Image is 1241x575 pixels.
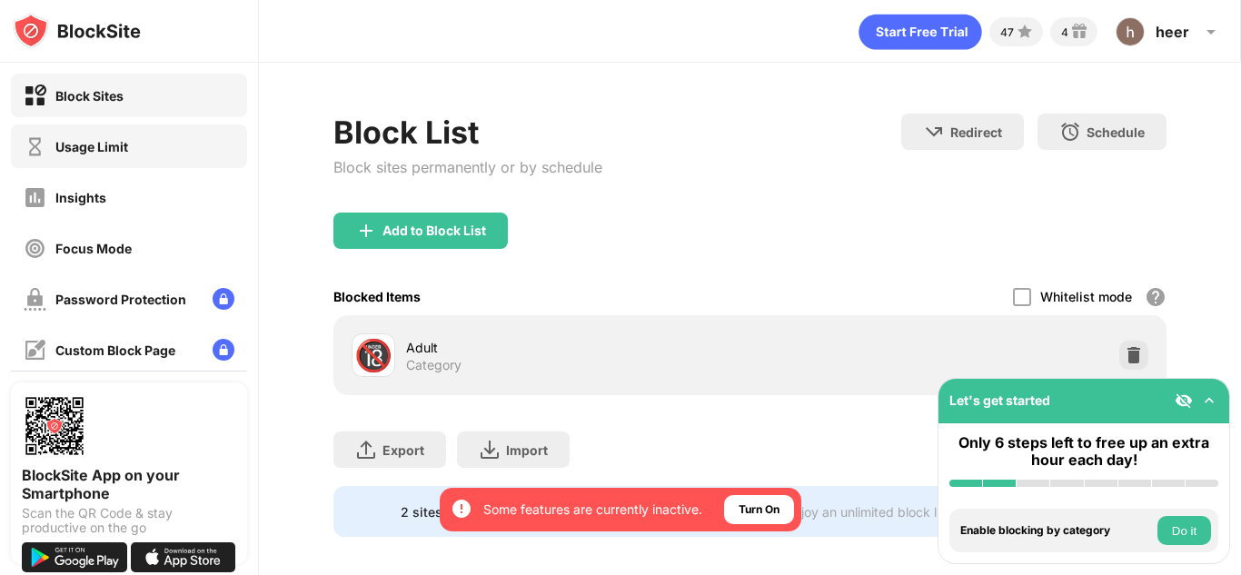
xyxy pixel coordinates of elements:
div: Custom Block Page [55,342,175,358]
div: Only 6 steps left to free up an extra hour each day! [949,434,1218,469]
div: Adult [406,338,750,357]
div: 4 [1061,25,1068,39]
div: 🔞 [354,337,392,374]
div: Block List [333,114,602,151]
div: animation [859,14,982,50]
div: Category [406,357,462,373]
img: options-page-qr-code.png [22,393,87,459]
img: error-circle-white.svg [451,498,472,520]
img: eye-not-visible.svg [1175,392,1193,410]
div: Redirect [950,124,1002,140]
div: Scan the QR Code & stay productive on the go [22,506,236,535]
div: Let's get started [949,392,1050,408]
div: Block sites permanently or by schedule [333,158,602,176]
div: Usage Limit [55,139,128,154]
div: Add to Block List [382,223,486,238]
div: Blocked Items [333,289,421,304]
img: focus-off.svg [24,237,46,260]
div: Schedule [1087,124,1145,140]
div: Some features are currently inactive. [483,501,702,519]
div: BlockSite App on your Smartphone [22,466,236,502]
div: Focus Mode [55,241,132,256]
div: 47 [1000,25,1014,39]
img: logo-blocksite.svg [13,13,141,49]
div: Turn On [739,501,779,519]
img: ACg8ocKZ6g6UjkCY_OA_GRH7nSdwrolXIgNXQVjmJAfl87WCgLtaFw=s96-c [1116,17,1145,46]
div: Enable blocking by category [960,524,1153,537]
img: lock-menu.svg [213,339,234,361]
button: Do it [1157,516,1211,545]
img: insights-off.svg [24,186,46,209]
img: customize-block-page-off.svg [24,339,46,362]
img: omni-setup-toggle.svg [1200,392,1218,410]
div: Whitelist mode [1040,289,1132,304]
img: lock-menu.svg [213,288,234,310]
div: Password Protection [55,292,186,307]
img: get-it-on-google-play.svg [22,542,127,572]
img: download-on-the-app-store.svg [131,542,236,572]
div: Import [506,442,548,458]
div: Block Sites [55,88,124,104]
img: time-usage-off.svg [24,135,46,158]
img: points-small.svg [1014,21,1036,43]
img: reward-small.svg [1068,21,1090,43]
div: Export [382,442,424,458]
div: Insights [55,190,106,205]
div: 2 sites left to add to your block list. [401,504,617,520]
img: password-protection-off.svg [24,288,46,311]
div: heer [1156,23,1189,41]
img: block-on.svg [24,84,46,107]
